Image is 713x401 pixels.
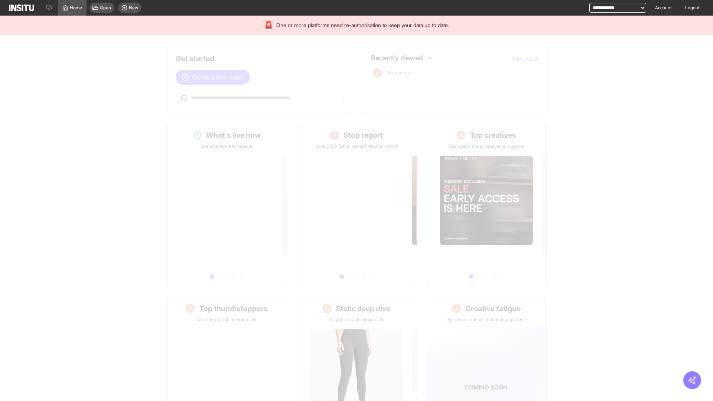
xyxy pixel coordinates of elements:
span: New [129,5,138,11]
img: Logo [9,4,34,11]
div: 🚨 [264,20,273,30]
span: One or more platforms need re-authorisation to keep your data up to date. [276,22,449,29]
span: Open [100,5,111,11]
span: Home [70,5,82,11]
